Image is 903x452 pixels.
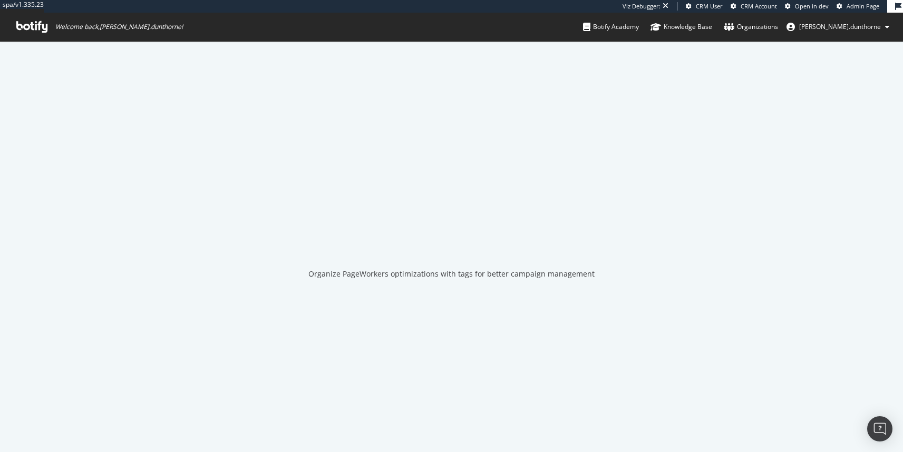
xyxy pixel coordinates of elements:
[867,416,892,441] div: Open Intercom Messenger
[55,23,183,31] span: Welcome back, [PERSON_NAME].dunthorne !
[799,22,881,31] span: stan.dunthorne
[741,2,777,10] span: CRM Account
[724,22,778,32] div: Organizations
[731,2,777,11] a: CRM Account
[686,2,723,11] a: CRM User
[847,2,879,10] span: Admin Page
[308,269,595,279] div: Organize PageWorkers optimizations with tags for better campaign management
[414,214,490,252] div: animation
[583,13,639,41] a: Botify Academy
[583,22,639,32] div: Botify Academy
[696,2,723,10] span: CRM User
[837,2,879,11] a: Admin Page
[650,13,712,41] a: Knowledge Base
[623,2,661,11] div: Viz Debugger:
[795,2,829,10] span: Open in dev
[724,13,778,41] a: Organizations
[650,22,712,32] div: Knowledge Base
[785,2,829,11] a: Open in dev
[778,18,898,35] button: [PERSON_NAME].dunthorne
